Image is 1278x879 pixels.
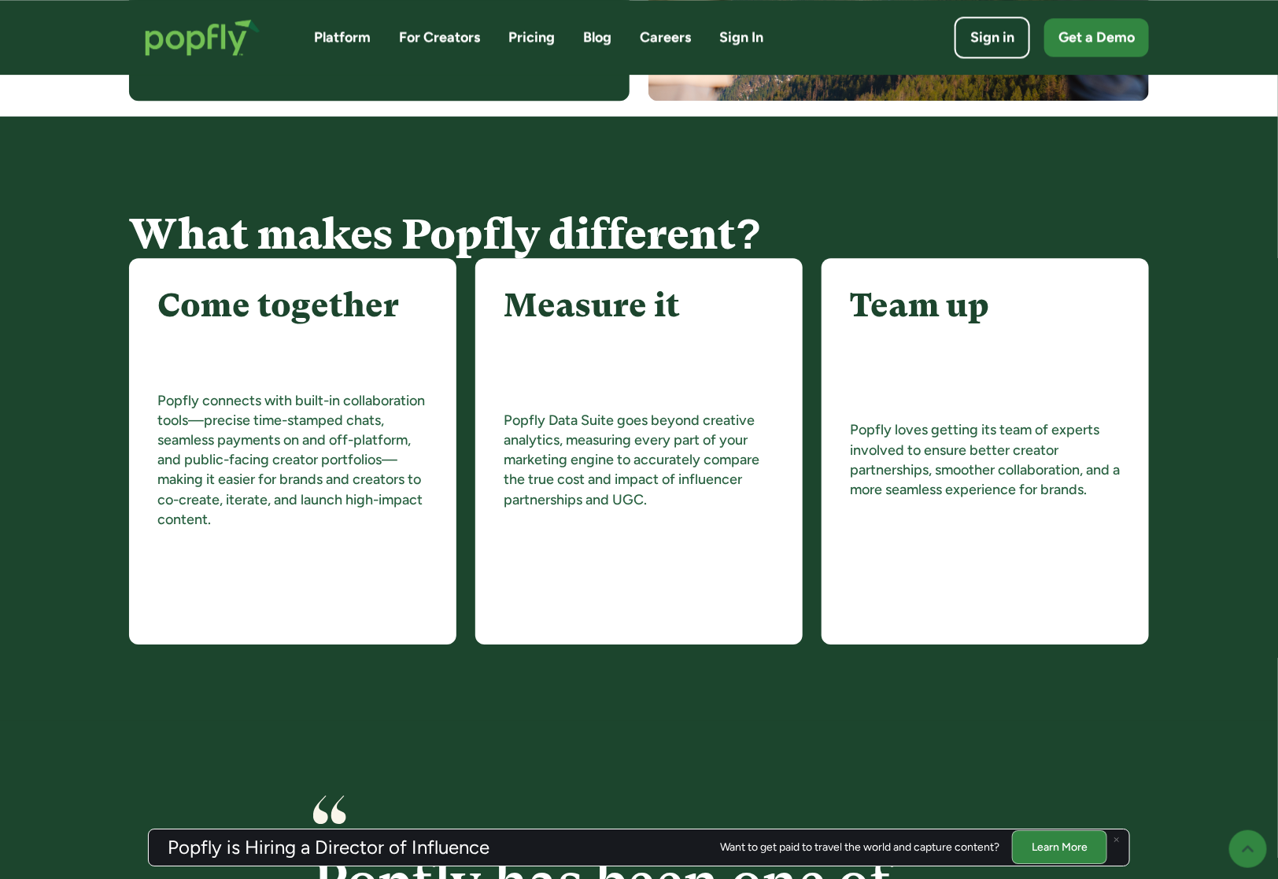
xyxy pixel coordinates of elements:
[850,286,989,324] h4: Team up
[970,28,1014,47] div: Sign in
[640,28,691,47] a: Careers
[129,258,456,644] a: Come togetherPopfly connects with built-in collaboration tools—precise time-stamped chats, seamle...
[720,841,999,854] div: Want to get paid to travel the world and capture content?
[955,17,1030,58] a: Sign in
[504,411,774,510] p: Popfly Data Suite goes beyond creative analytics, measuring every part of your marketing engine t...
[719,28,763,47] a: Sign In
[399,28,480,47] a: For Creators
[129,3,276,72] a: home
[1058,28,1135,47] div: Get a Demo
[475,258,803,644] a: Measure itPopfly Data Suite goes beyond creative analytics, measuring every part of your marketin...
[1012,830,1107,864] a: Learn More
[314,28,371,47] a: Platform
[168,838,489,857] h3: Popfly is Hiring a Director of Influence
[508,28,555,47] a: Pricing
[157,286,399,324] h4: Come together
[822,258,1149,644] a: Team upPopfly loves getting its team of experts involved to ensure better creator partnerships, s...
[157,391,428,530] p: Popfly connects with built-in collaboration tools—precise time-stamped chats, seamless payments o...
[129,211,1149,257] h2: What makes Popfly different?
[850,420,1121,500] p: Popfly loves getting its team of experts involved to ensure better creator partnerships, smoother...
[1044,18,1149,57] a: Get a Demo
[504,286,680,324] h4: Measure it
[583,28,611,47] a: Blog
